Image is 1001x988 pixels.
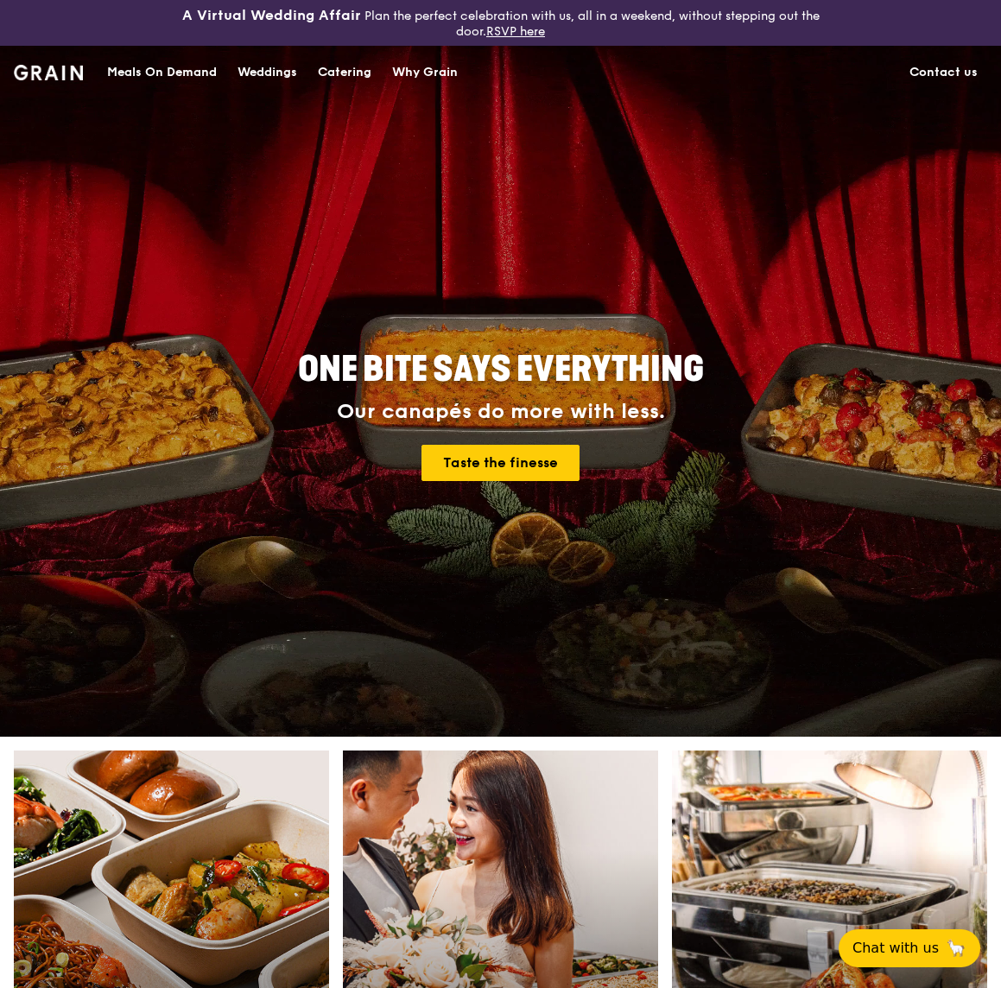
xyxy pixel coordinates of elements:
[486,24,545,39] a: RSVP here
[852,938,939,959] span: Chat with us
[839,929,980,967] button: Chat with us🦙
[167,7,834,39] div: Plan the perfect celebration with us, all in a weekend, without stepping out the door.
[298,349,704,390] span: ONE BITE SAYS EVERYTHING
[307,47,382,98] a: Catering
[946,938,966,959] span: 🦙
[421,445,580,481] a: Taste the finesse
[227,47,307,98] a: Weddings
[14,65,84,80] img: Grain
[392,47,458,98] div: Why Grain
[190,400,812,424] div: Our canapés do more with less.
[899,47,988,98] a: Contact us
[238,47,297,98] div: Weddings
[182,7,361,24] h3: A Virtual Wedding Affair
[382,47,468,98] a: Why Grain
[318,47,371,98] div: Catering
[107,47,217,98] div: Meals On Demand
[14,45,84,97] a: GrainGrain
